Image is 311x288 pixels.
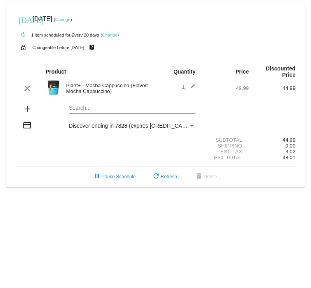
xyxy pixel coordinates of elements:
[55,17,70,22] a: Change
[285,143,295,149] span: 0.00
[151,174,177,179] span: Refresh
[69,123,195,129] mat-select: Payment Method
[202,137,249,143] div: Subtotal
[23,84,32,93] mat-icon: clear
[54,17,72,22] small: ( )
[23,104,32,114] mat-icon: add
[92,174,135,179] span: Pause Schedule
[194,174,217,179] span: Delete
[249,85,295,91] div: 44.99
[101,33,119,37] small: ( )
[202,149,249,155] div: Est. Tax
[46,68,66,75] strong: Product
[19,30,28,40] mat-icon: autorenew
[87,42,97,53] mat-icon: live_help
[173,68,195,75] strong: Quantity
[283,155,295,160] span: 48.01
[249,137,295,143] div: 44.99
[16,33,99,37] small: 1 item scheduled for Every 20 days
[194,172,204,181] mat-icon: delete
[86,170,142,184] button: Pause Schedule
[62,83,156,94] div: Plant+ - Mocha Cappuccino (Flavor: Mocha Cappuccino)
[69,123,210,129] span: Discover ending in 7828 (expires [CREDIT_CARD_DATA])
[202,143,249,149] div: Shipping
[266,65,295,78] strong: Discounted Price
[182,84,195,90] span: 1
[92,172,102,181] mat-icon: pause
[202,85,249,91] div: 49.99
[23,121,32,130] mat-icon: credit_card
[145,170,183,184] button: Refresh
[46,80,61,95] img: Image-1-Carousel-Plant-Mocha-Capp_transp.png
[285,149,295,155] span: 3.02
[32,45,84,50] small: Changeable before [DATE]
[102,33,117,37] a: Change
[188,170,223,184] button: Delete
[69,105,195,111] input: Search...
[19,42,28,53] mat-icon: lock_open
[186,84,195,93] mat-icon: edit
[235,68,249,75] strong: Price
[202,155,249,160] div: Est. Total
[19,15,28,24] mat-icon: [DATE]
[151,172,161,181] mat-icon: refresh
